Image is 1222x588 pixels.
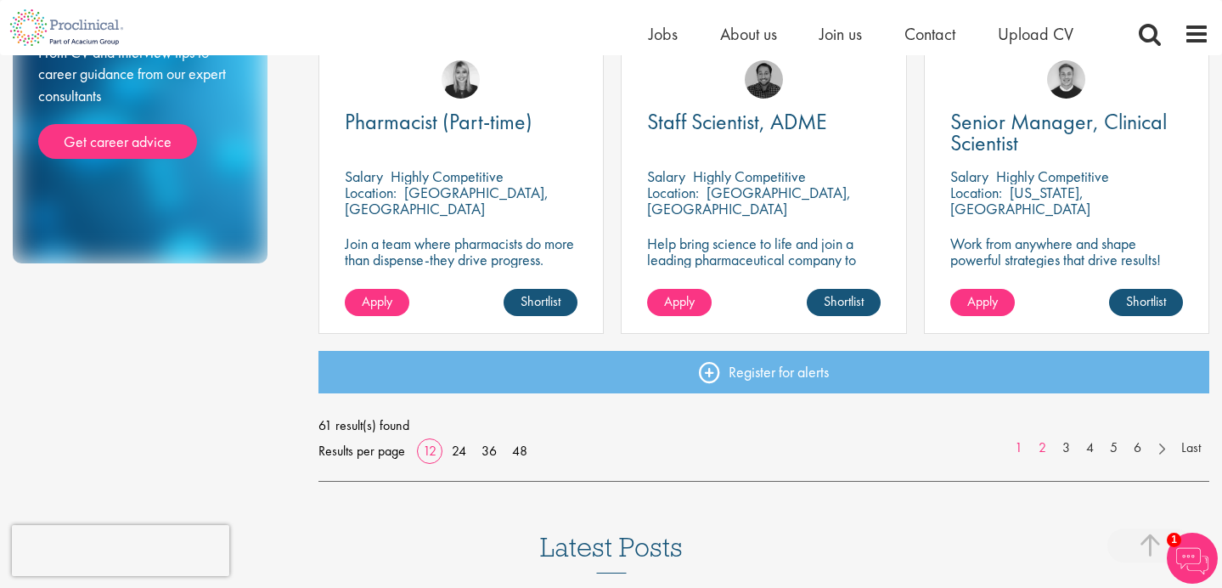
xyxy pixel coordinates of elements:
span: Results per page [318,438,405,464]
span: Salary [345,167,383,186]
a: Pharmacist (Part-time) [345,111,577,133]
a: Last [1173,438,1209,458]
p: Join a team where pharmacists do more than dispense-they drive progress. [345,235,577,268]
span: Salary [647,167,685,186]
a: Jobs [649,23,678,45]
span: Apply [664,292,695,310]
a: Join us [819,23,862,45]
a: 12 [417,442,442,460]
p: [GEOGRAPHIC_DATA], [GEOGRAPHIC_DATA] [345,183,549,218]
a: Shortlist [1109,289,1183,316]
a: Get career advice [38,124,197,160]
a: Shortlist [504,289,577,316]
a: Contact [904,23,955,45]
img: Bo Forsen [1047,60,1085,99]
span: Apply [362,292,392,310]
p: [GEOGRAPHIC_DATA], [GEOGRAPHIC_DATA] [647,183,851,218]
a: 5 [1101,438,1126,458]
img: Janelle Jones [442,60,480,99]
a: 36 [476,442,503,460]
a: Senior Manager, Clinical Scientist [950,111,1183,154]
p: Help bring science to life and join a leading pharmaceutical company to play a key role in delive... [647,235,880,316]
h3: Latest Posts [540,533,683,574]
div: From CV and interview tips to career guidance from our expert consultants [38,42,242,160]
a: 2 [1030,438,1055,458]
a: Staff Scientist, ADME [647,111,880,133]
p: Highly Competitive [693,167,806,186]
span: Location: [647,183,699,202]
a: 1 [1006,438,1031,458]
span: Apply [967,292,998,310]
a: 3 [1054,438,1078,458]
span: Location: [950,183,1002,202]
span: Staff Scientist, ADME [647,107,827,136]
p: Highly Competitive [996,167,1109,186]
a: 48 [506,442,533,460]
a: About us [720,23,777,45]
a: Shortlist [807,289,881,316]
a: Apply [345,289,409,316]
img: Chatbot [1167,533,1218,584]
a: Apply [647,289,712,316]
a: 4 [1078,438,1102,458]
span: Location: [345,183,397,202]
span: 1 [1167,533,1181,547]
p: Work from anywhere and shape powerful strategies that drive results! Enjoy the freedom of remote ... [950,235,1183,300]
iframe: reCAPTCHA [12,525,229,576]
a: 24 [446,442,472,460]
a: Upload CV [998,23,1073,45]
span: Senior Manager, Clinical Scientist [950,107,1167,157]
a: Apply [950,289,1015,316]
span: Salary [950,167,988,186]
p: Highly Competitive [391,167,504,186]
p: [US_STATE], [GEOGRAPHIC_DATA] [950,183,1090,218]
span: Pharmacist (Part-time) [345,107,532,136]
span: 61 result(s) found [318,413,1209,438]
img: Mike Raletz [745,60,783,99]
a: 6 [1125,438,1150,458]
a: Register for alerts [318,351,1209,393]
